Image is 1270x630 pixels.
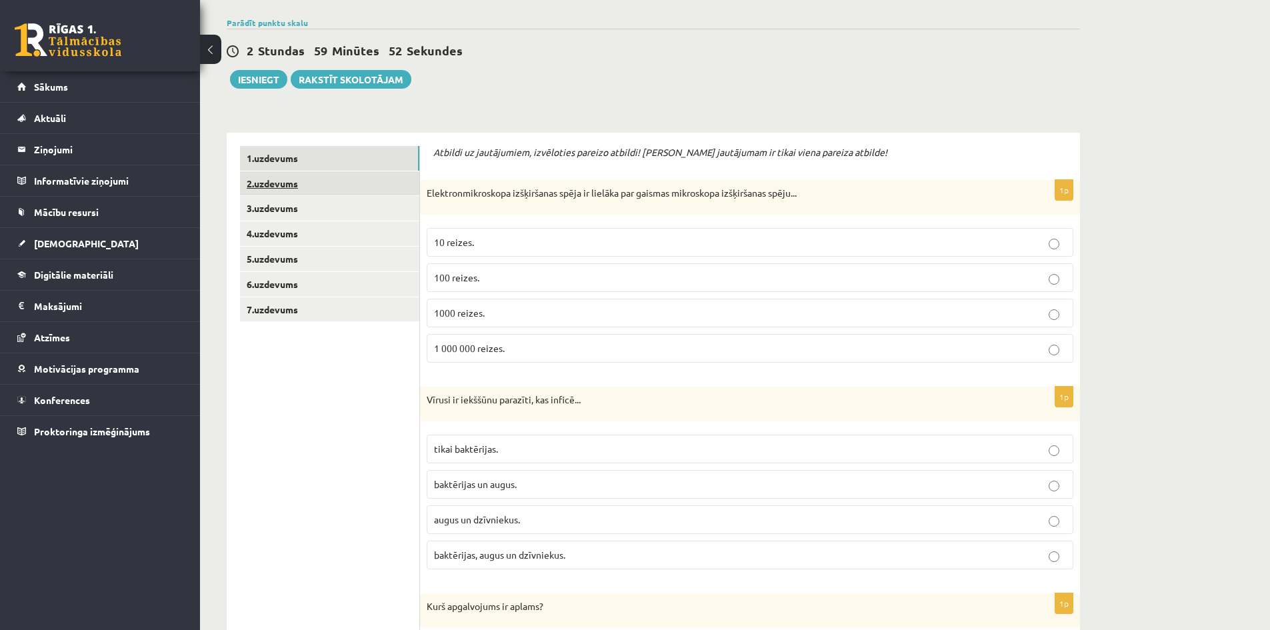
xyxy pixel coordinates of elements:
[17,353,183,384] a: Motivācijas programma
[434,307,485,319] span: 1000 reizes.
[1055,179,1073,201] p: 1p
[1049,274,1059,285] input: 100 reizes.
[1055,593,1073,614] p: 1p
[240,146,419,171] a: 1.uzdevums
[17,291,183,321] a: Maksājumi
[240,196,419,221] a: 3.uzdevums
[34,291,183,321] legend: Maksājumi
[34,81,68,93] span: Sākums
[34,331,70,343] span: Atzīmes
[34,269,113,281] span: Digitālie materiāli
[434,513,520,525] span: augus un dzīvniekus.
[17,103,183,133] a: Aktuāli
[34,206,99,218] span: Mācību resursi
[1049,345,1059,355] input: 1 000 000 reizes.
[258,43,305,58] span: Stundas
[34,394,90,406] span: Konferences
[1049,239,1059,249] input: 10 reizes.
[17,385,183,415] a: Konferences
[407,43,463,58] span: Sekundes
[1049,516,1059,527] input: augus un dzīvniekus.
[34,112,66,124] span: Aktuāli
[434,342,505,354] span: 1 000 000 reizes.
[427,187,1007,200] p: Elektronmikroskopa izšķiršanas spēja ir lielāka par gaismas mikroskopa izšķiršanas spēju...
[15,23,121,57] a: Rīgas 1. Tālmācības vidusskola
[1049,481,1059,491] input: baktērijas un augus.
[1055,386,1073,407] p: 1p
[433,146,887,158] em: Atbildi uz jautājumiem, izvēloties pareizo atbildi! [PERSON_NAME] jautājumam ir tikai viena parei...
[34,363,139,375] span: Motivācijas programma
[1049,551,1059,562] input: baktērijas, augus un dzīvniekus.
[427,600,1007,613] p: Kurš apgalvojums ir aplams?
[34,425,150,437] span: Proktoringa izmēģinājums
[240,272,419,297] a: 6.uzdevums
[17,228,183,259] a: [DEMOGRAPHIC_DATA]
[434,549,565,561] span: baktērijas, augus un dzīvniekus.
[427,393,1007,407] p: Vīrusi ir iekššūnu parazīti, kas inficē...
[17,197,183,227] a: Mācību resursi
[314,43,327,58] span: 59
[17,416,183,447] a: Proktoringa izmēģinājums
[17,165,183,196] a: Informatīvie ziņojumi
[230,70,287,89] button: Iesniegt
[332,43,379,58] span: Minūtes
[17,322,183,353] a: Atzīmes
[17,259,183,290] a: Digitālie materiāli
[1049,309,1059,320] input: 1000 reizes.
[291,70,411,89] a: Rakstīt skolotājam
[240,221,419,246] a: 4.uzdevums
[240,247,419,271] a: 5.uzdevums
[34,134,183,165] legend: Ziņojumi
[240,171,419,196] a: 2.uzdevums
[434,236,474,248] span: 10 reizes.
[17,134,183,165] a: Ziņojumi
[247,43,253,58] span: 2
[434,478,517,490] span: baktērijas un augus.
[227,17,308,28] a: Parādīt punktu skalu
[34,165,183,196] legend: Informatīvie ziņojumi
[34,237,139,249] span: [DEMOGRAPHIC_DATA]
[17,71,183,102] a: Sākums
[434,443,498,455] span: tikai baktērijas.
[434,271,479,283] span: 100 reizes.
[1049,445,1059,456] input: tikai baktērijas.
[240,297,419,322] a: 7.uzdevums
[389,43,402,58] span: 52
